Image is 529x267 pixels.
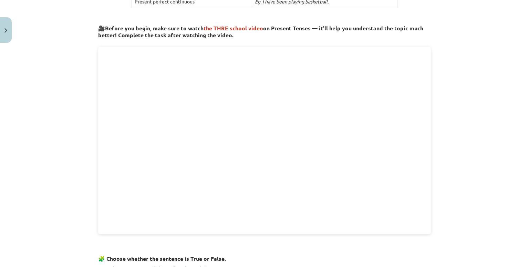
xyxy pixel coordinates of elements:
strong: Before you begin, make sure to watch on Present Tenses — it’ll help you understand the topic much... [98,24,423,39]
img: icon-close-lesson-0947bae3869378f0d4975bcd49f059093ad1ed9edebbc8119c70593378902aed.svg [4,28,7,33]
strong: 🧩 Choose whether the sentence is True or False. [98,255,226,262]
h3: 🎥 [98,20,431,39]
span: the THRE school video [204,24,263,32]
